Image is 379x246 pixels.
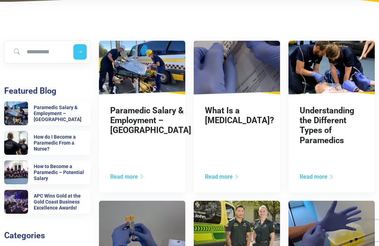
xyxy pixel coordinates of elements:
[4,131,91,155] a: How do I Become a Paramedic From a Nurse? How do I Become a Paramedic From a Nurse?
[8,44,68,60] input: Search for blog
[34,164,91,181] h6: How to Become a Paramedic – Potential Salary
[205,106,274,125] a: What Is a [MEDICAL_DATA]?
[205,173,239,180] a: Read more
[300,173,334,180] a: Read more
[4,86,91,96] h3: Featured Blog
[4,160,28,184] img: How to Become a Paramedic – Potential Salary
[110,106,191,135] a: Paramedic Salary & Employment – [GEOGRAPHIC_DATA]
[4,101,28,125] img: Paramedic Salary & Employment – Queensland
[34,105,91,122] h6: Paramedic Salary & Employment – [GEOGRAPHIC_DATA]
[4,231,91,240] h3: Categories
[288,41,375,94] img: Understanding the Different Types of Paramedics
[194,41,280,94] img: What Is a Phlebotomist?
[4,131,28,155] img: How do I Become a Paramedic From a Nurse?
[4,190,28,214] img: APC Wins Gold at the Gold Coast Business Excellence Awards!
[4,101,91,125] a: Paramedic Salary & Employment – Queensland Paramedic Salary & Employment – [GEOGRAPHIC_DATA]
[34,134,91,152] h6: How do I Become a Paramedic From a Nurse?
[4,160,91,184] a: How to Become a Paramedic – Potential Salary How to Become a Paramedic – Potential Salary
[4,190,91,214] a: APC Wins Gold at the Gold Coast Business Excellence Awards! APC Wins Gold at the Gold Coast Busin...
[110,173,144,180] a: Read more
[34,193,91,211] h6: APC Wins Gold at the Gold Coast Business Excellence Awards!
[99,41,185,94] img: Paramedic Salary & Employment – Queensland
[300,106,354,145] a: Understanding the Different Types of Paramedics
